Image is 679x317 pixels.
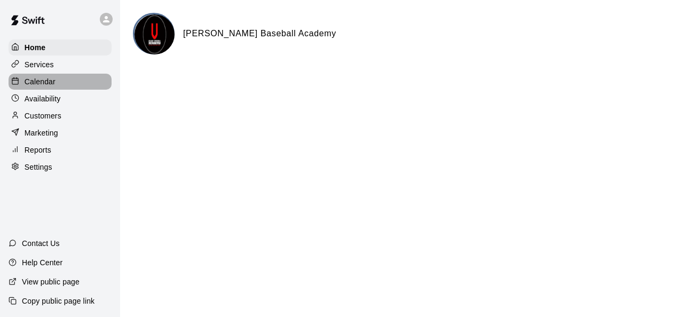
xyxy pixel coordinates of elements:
p: Help Center [22,257,62,268]
p: Services [25,59,54,70]
h6: [PERSON_NAME] Baseball Academy [183,27,336,41]
a: Calendar [9,74,112,90]
p: Calendar [25,76,56,87]
p: Customers [25,110,61,121]
p: Copy public page link [22,296,94,306]
p: Home [25,42,46,53]
a: Customers [9,108,112,124]
a: Availability [9,91,112,107]
p: Settings [25,162,52,172]
p: Contact Us [22,238,60,249]
p: Availability [25,93,61,104]
a: Home [9,39,112,56]
img: Valdez Baseball Academy logo [135,14,175,54]
p: Reports [25,145,51,155]
a: Marketing [9,125,112,141]
p: Marketing [25,128,58,138]
a: Reports [9,142,112,158]
p: View public page [22,276,80,287]
a: Settings [9,159,112,175]
a: Services [9,57,112,73]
